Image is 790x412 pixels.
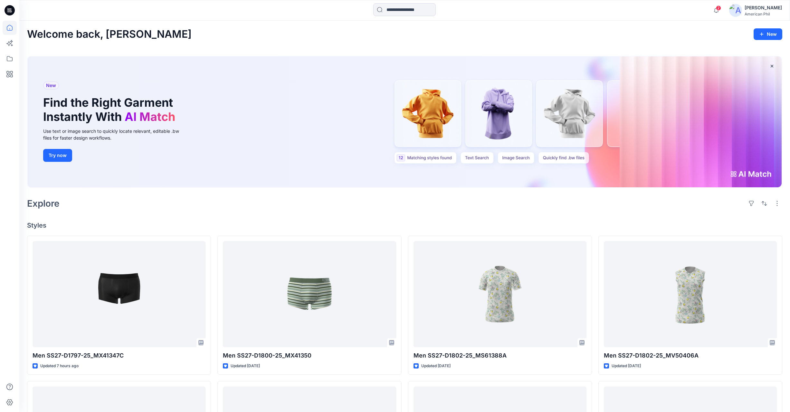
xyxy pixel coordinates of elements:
span: AI Match [125,110,175,124]
a: Men SS27-D1802-25_MS61388A [414,241,586,347]
p: Men SS27-D1802-25_MS61388A [414,351,586,360]
h4: Styles [27,221,782,229]
h2: Explore [27,198,60,209]
a: Men SS27-D1797-25_MX41347C [33,241,205,347]
span: 2 [716,5,721,11]
span: New [46,82,56,89]
p: Men SS27-D1797-25_MX41347C [33,351,205,360]
img: avatar [729,4,742,17]
h1: Find the Right Garment Instantly With [43,96,178,123]
p: Men SS27-D1800-25_MX41350 [223,351,396,360]
button: New [754,28,782,40]
p: Men SS27-D1802-25_MV50406A [604,351,777,360]
p: Updated [DATE] [231,363,260,369]
div: [PERSON_NAME] [745,4,782,12]
div: American Phil [745,12,782,16]
a: Men SS27-D1800-25_MX41350 [223,241,396,347]
button: Try now [43,149,72,162]
p: Updated [DATE] [612,363,641,369]
h2: Welcome back, [PERSON_NAME] [27,28,192,40]
p: Updated [DATE] [421,363,451,369]
div: Use text or image search to quickly locate relevant, editable .bw files for faster design workflows. [43,128,188,141]
p: Updated 7 hours ago [40,363,79,369]
a: Men SS27-D1802-25_MV50406A [604,241,777,347]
